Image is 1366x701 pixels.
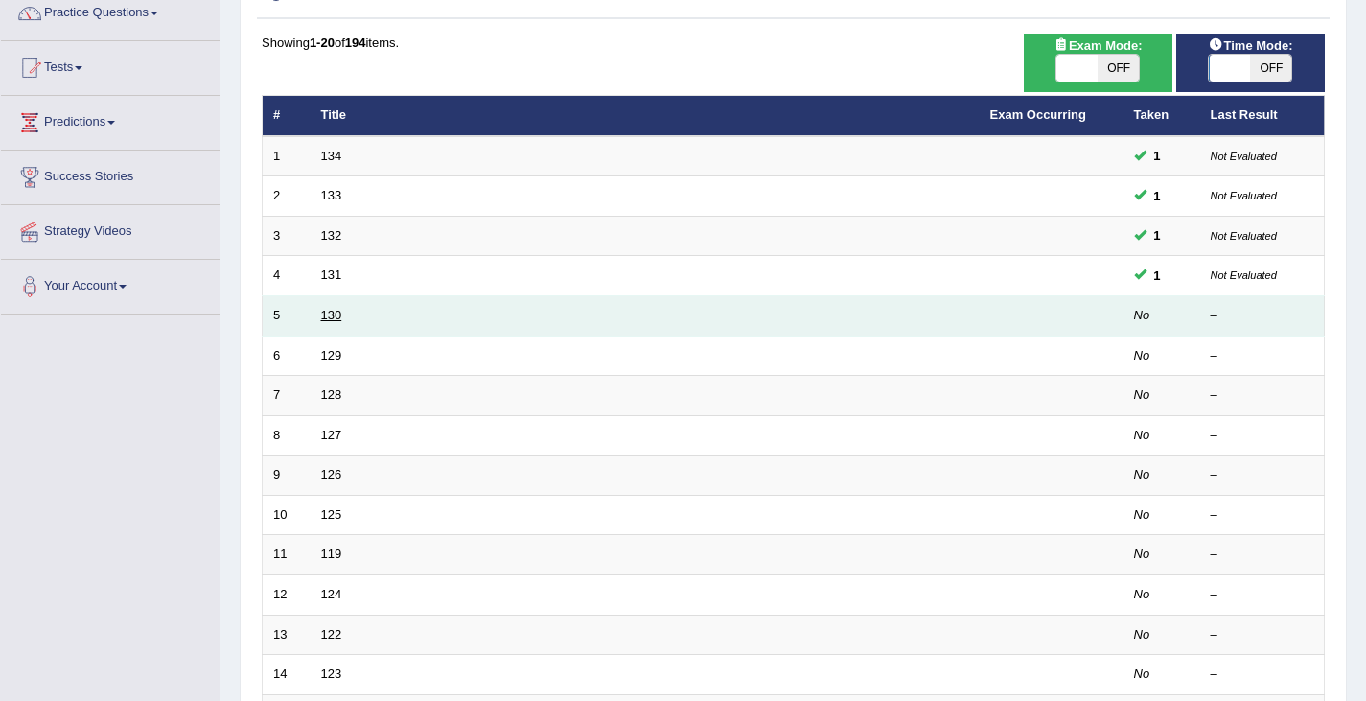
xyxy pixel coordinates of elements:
[263,415,311,456] td: 8
[321,547,342,561] a: 119
[1134,467,1150,481] em: No
[1211,506,1314,525] div: –
[263,256,311,296] td: 4
[1134,666,1150,681] em: No
[1,151,220,199] a: Success Stories
[1024,34,1172,92] div: Show exams occurring in exams
[1211,466,1314,484] div: –
[990,107,1086,122] a: Exam Occurring
[321,627,342,642] a: 122
[1134,587,1150,601] em: No
[263,216,311,256] td: 3
[321,387,342,402] a: 128
[263,495,311,535] td: 10
[1200,35,1300,56] span: Time Mode:
[262,34,1325,52] div: Showing of items.
[321,149,342,163] a: 134
[263,296,311,337] td: 5
[1,260,220,308] a: Your Account
[1211,546,1314,564] div: –
[1134,308,1150,322] em: No
[263,376,311,416] td: 7
[321,507,342,522] a: 125
[321,348,342,362] a: 129
[321,666,342,681] a: 123
[263,96,311,136] th: #
[1211,427,1314,445] div: –
[263,535,311,575] td: 11
[1146,266,1169,286] span: You can still take this question
[345,35,366,50] b: 194
[263,456,311,496] td: 9
[1134,627,1150,642] em: No
[263,615,311,655] td: 13
[1211,151,1277,162] small: Not Evaluated
[311,96,980,136] th: Title
[1134,547,1150,561] em: No
[321,228,342,243] a: 132
[1,205,220,253] a: Strategy Videos
[1,41,220,89] a: Tests
[1211,230,1277,242] small: Not Evaluated
[321,428,342,442] a: 127
[1211,666,1314,684] div: –
[1211,307,1314,325] div: –
[263,176,311,217] td: 2
[321,467,342,481] a: 126
[1134,507,1150,522] em: No
[1046,35,1149,56] span: Exam Mode:
[1146,225,1169,245] span: You can still take this question
[1123,96,1200,136] th: Taken
[263,336,311,376] td: 6
[1134,348,1150,362] em: No
[1211,386,1314,405] div: –
[1211,269,1277,281] small: Not Evaluated
[1211,626,1314,644] div: –
[1211,190,1277,201] small: Not Evaluated
[263,574,311,615] td: 12
[1,96,220,144] a: Predictions
[1146,186,1169,206] span: You can still take this question
[1098,55,1139,82] span: OFF
[1211,347,1314,365] div: –
[1134,387,1150,402] em: No
[310,35,335,50] b: 1-20
[1146,146,1169,166] span: You can still take this question
[321,587,342,601] a: 124
[1250,55,1291,82] span: OFF
[263,655,311,695] td: 14
[321,268,342,282] a: 131
[1200,96,1325,136] th: Last Result
[263,136,311,176] td: 1
[1134,428,1150,442] em: No
[321,308,342,322] a: 130
[1211,586,1314,604] div: –
[321,188,342,202] a: 133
